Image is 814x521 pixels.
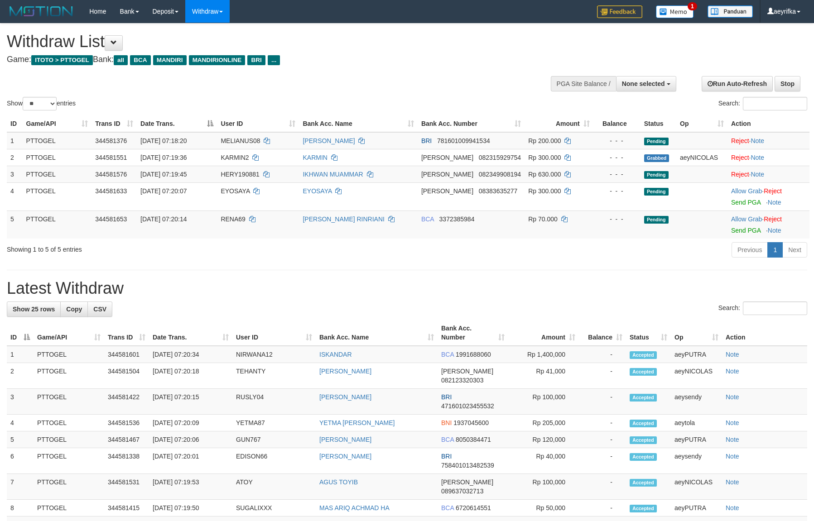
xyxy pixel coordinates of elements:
a: Send PGA [731,227,761,234]
a: [PERSON_NAME] [319,453,371,460]
td: · [727,149,809,166]
input: Search: [743,97,807,110]
a: Note [726,393,739,401]
td: aeysendy [671,448,722,474]
td: 3 [7,389,34,415]
a: [PERSON_NAME] [319,393,371,401]
td: 344581536 [104,415,149,431]
th: Game/API: activate to sort column ascending [34,320,104,346]
td: 344581467 [104,431,149,448]
a: Note [751,171,764,178]
td: [DATE] 07:19:50 [149,500,232,516]
a: Note [726,453,739,460]
a: [PERSON_NAME] [319,368,371,375]
img: MOTION_logo.png [7,5,76,18]
td: aeyNICOLAS [671,474,722,500]
td: PTTOGEL [34,500,104,516]
td: 3 [7,166,23,182]
span: Copy 08383635277 to clipboard [479,187,518,195]
span: [PERSON_NAME] [421,154,473,161]
td: · [727,182,809,210]
td: Rp 41,000 [508,363,579,389]
a: Allow Grab [731,215,762,223]
th: Bank Acc. Name: activate to sort column ascending [299,115,417,132]
a: [PERSON_NAME] [319,436,371,443]
td: PTTOGEL [23,132,92,149]
span: Copy 471601023455532 to clipboard [441,402,494,410]
th: User ID: activate to sort column ascending [217,115,299,132]
span: [DATE] 07:20:14 [140,215,187,223]
span: Copy 089637032713 to clipboard [441,488,483,495]
span: 344581576 [95,171,127,178]
td: [DATE] 07:19:53 [149,474,232,500]
span: Copy 3372385984 to clipboard [439,215,475,223]
th: Date Trans.: activate to sort column ascending [149,320,232,346]
span: MANDIRIONLINE [189,55,246,65]
th: Status [641,115,676,132]
span: MELIANUS08 [221,137,260,144]
div: Showing 1 to 5 of 5 entries [7,241,332,254]
a: Note [751,154,764,161]
span: Grabbed [644,154,670,162]
td: 1 [7,132,23,149]
a: 1 [767,242,783,258]
span: [DATE] 07:19:36 [140,154,187,161]
span: Accepted [630,420,657,427]
td: 4 [7,415,34,431]
a: Note [726,368,739,375]
td: [DATE] 07:20:09 [149,415,232,431]
span: [PERSON_NAME] [421,171,473,178]
th: User ID: activate to sort column ascending [232,320,316,346]
td: 7 [7,474,34,500]
span: Accepted [630,453,657,461]
td: aeyNICOLAS [671,363,722,389]
td: [DATE] 07:20:01 [149,448,232,474]
span: Pending [644,171,669,179]
span: [DATE] 07:20:07 [140,187,187,195]
td: Rp 205,000 [508,415,579,431]
span: Pending [644,188,669,196]
span: BCA [421,215,434,223]
th: ID: activate to sort column descending [7,320,34,346]
td: 6 [7,448,34,474]
span: MANDIRI [153,55,187,65]
td: PTTOGEL [34,448,104,474]
h1: Withdraw List [7,33,534,51]
span: Rp 300.000 [528,187,561,195]
a: Reject [731,171,749,178]
th: Balance: activate to sort column ascending [579,320,626,346]
a: Next [782,242,807,258]
td: 344581504 [104,363,149,389]
span: all [114,55,128,65]
td: 2 [7,149,23,166]
td: 2 [7,363,34,389]
a: Reject [764,187,782,195]
span: [PERSON_NAME] [441,478,493,486]
td: aeyPUTRA [671,500,722,516]
span: Copy 1937045600 to clipboard [453,419,489,426]
span: 344581551 [95,154,127,161]
td: - [579,448,626,474]
th: Trans ID: activate to sort column ascending [104,320,149,346]
td: [DATE] 07:20:06 [149,431,232,448]
th: Bank Acc. Name: activate to sort column ascending [316,320,438,346]
span: 344581376 [95,137,127,144]
td: PTTOGEL [34,431,104,448]
a: ISKANDAR [319,351,352,358]
td: Rp 100,000 [508,389,579,415]
td: - [579,474,626,500]
span: Accepted [630,436,657,444]
span: Rp 200.000 [528,137,561,144]
a: AGUS TOYIB [319,478,358,486]
div: - - - [597,186,637,196]
td: Rp 100,000 [508,474,579,500]
td: - [579,431,626,448]
th: Game/API: activate to sort column ascending [23,115,92,132]
th: Bank Acc. Number: activate to sort column ascending [418,115,525,132]
span: Copy 781601009941534 to clipboard [437,137,490,144]
td: 5 [7,431,34,448]
td: PTTOGEL [34,363,104,389]
td: · [727,210,809,239]
a: Note [751,137,764,144]
h4: Game: Bank: [7,55,534,64]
